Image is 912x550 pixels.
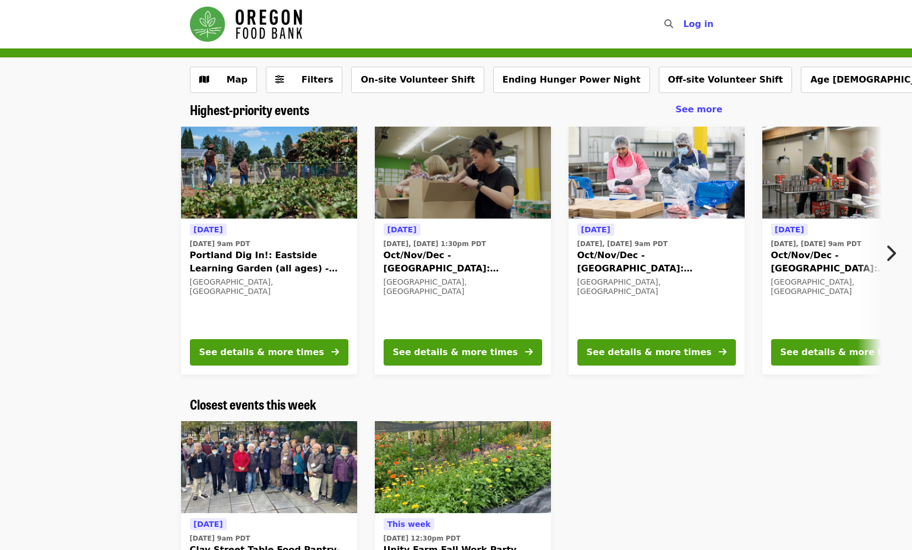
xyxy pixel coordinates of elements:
[876,238,912,269] button: Next item
[780,346,905,359] div: See details & more times
[659,67,793,93] button: Off-site Volunteer Shift
[190,394,316,413] span: Closest events this week
[190,239,250,249] time: [DATE] 9am PDT
[181,127,357,374] a: See details for "Portland Dig In!: Eastside Learning Garden (all ages) - Aug/Sept/Oct"
[181,396,731,412] div: Closest events this week
[194,520,223,529] span: [DATE]
[675,104,722,115] span: See more
[577,277,736,296] div: [GEOGRAPHIC_DATA], [GEOGRAPHIC_DATA]
[581,225,610,234] span: [DATE]
[375,421,551,514] img: Unity Farm Fall Work Party organized by Oregon Food Bank
[384,239,486,249] time: [DATE], [DATE] 1:30pm PDT
[384,277,542,296] div: [GEOGRAPHIC_DATA], [GEOGRAPHIC_DATA]
[719,347,727,357] i: arrow-right icon
[331,347,339,357] i: arrow-right icon
[387,520,431,529] span: This week
[190,67,257,93] button: Show map view
[525,347,533,357] i: arrow-right icon
[675,103,722,116] a: See more
[577,249,736,275] span: Oct/Nov/Dec - [GEOGRAPHIC_DATA]: Repack/Sort (age [DEMOGRAPHIC_DATA]+)
[266,67,343,93] button: Filters (0 selected)
[577,239,668,249] time: [DATE], [DATE] 9am PDT
[384,249,542,275] span: Oct/Nov/Dec - [GEOGRAPHIC_DATA]: Repack/Sort (age [DEMOGRAPHIC_DATA]+)
[375,127,551,219] img: Oct/Nov/Dec - Portland: Repack/Sort (age 8+) organized by Oregon Food Bank
[190,249,348,275] span: Portland Dig In!: Eastside Learning Garden (all ages) - Aug/Sept/Oct
[199,346,324,359] div: See details & more times
[190,102,309,118] a: Highest-priority events
[194,225,223,234] span: [DATE]
[190,396,316,412] a: Closest events this week
[190,100,309,119] span: Highest-priority events
[275,74,284,85] i: sliders-h icon
[885,243,896,264] i: chevron-right icon
[227,74,248,85] span: Map
[351,67,484,93] button: On-site Volunteer Shift
[384,533,461,543] time: [DATE] 12:30pm PDT
[384,339,542,366] button: See details & more times
[587,346,712,359] div: See details & more times
[775,225,804,234] span: [DATE]
[569,127,745,219] img: Oct/Nov/Dec - Beaverton: Repack/Sort (age 10+) organized by Oregon Food Bank
[190,277,348,296] div: [GEOGRAPHIC_DATA], [GEOGRAPHIC_DATA]
[771,239,861,249] time: [DATE], [DATE] 9am PDT
[577,339,736,366] button: See details & more times
[375,127,551,374] a: See details for "Oct/Nov/Dec - Portland: Repack/Sort (age 8+)"
[181,421,357,514] img: Clay Street Table Food Pantry- Free Food Market organized by Oregon Food Bank
[674,13,722,35] button: Log in
[664,19,673,29] i: search icon
[493,67,650,93] button: Ending Hunger Power Night
[181,127,357,219] img: Portland Dig In!: Eastside Learning Garden (all ages) - Aug/Sept/Oct organized by Oregon Food Bank
[181,102,731,118] div: Highest-priority events
[190,533,250,543] time: [DATE] 9am PDT
[393,346,518,359] div: See details & more times
[302,74,334,85] span: Filters
[683,19,713,29] span: Log in
[199,74,209,85] i: map icon
[387,225,417,234] span: [DATE]
[190,7,302,42] img: Oregon Food Bank - Home
[569,127,745,374] a: See details for "Oct/Nov/Dec - Beaverton: Repack/Sort (age 10+)"
[680,11,689,37] input: Search
[190,339,348,366] button: See details & more times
